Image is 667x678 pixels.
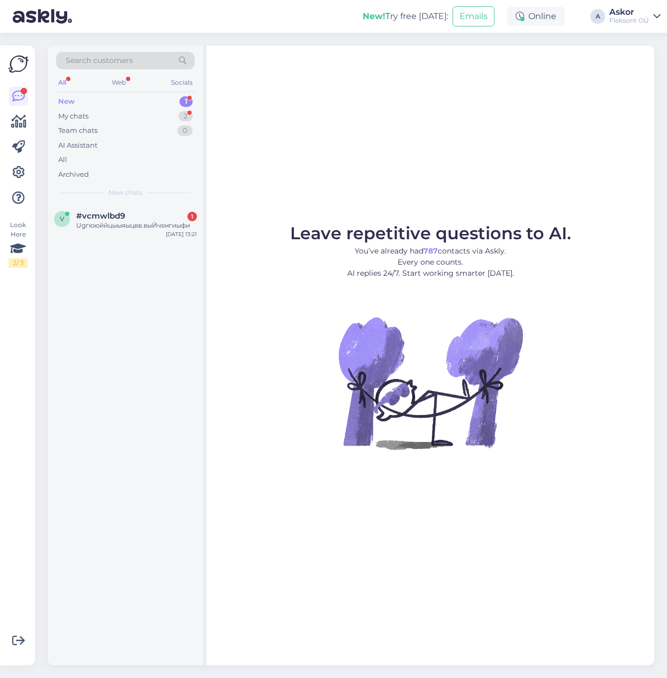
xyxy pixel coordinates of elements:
[179,96,193,107] div: 1
[166,230,197,238] div: [DATE] 13:21
[453,6,494,26] button: Emails
[609,8,649,16] div: Askor
[58,111,88,122] div: My chats
[58,125,97,136] div: Team chats
[423,246,438,256] b: 787
[60,215,64,223] span: v
[58,140,97,151] div: AI Assistant
[110,76,128,89] div: Web
[8,220,28,268] div: Look Here
[169,76,195,89] div: Socials
[590,9,605,24] div: A
[8,258,28,268] div: 2 / 3
[609,8,661,25] a: AskorFleksont OÜ
[290,223,571,243] span: Leave repetitive questions to AI.
[76,211,125,221] span: #vcmwlbd9
[177,125,193,136] div: 0
[56,76,68,89] div: All
[109,188,142,197] span: New chats
[335,287,526,478] img: No Chat active
[290,246,571,279] p: You’ve already had contacts via Askly. Every one counts. AI replies 24/7. Start working smarter [...
[66,55,133,66] span: Search customers
[8,54,29,74] img: Askly Logo
[507,7,565,26] div: Online
[178,111,193,122] div: 2
[58,155,67,165] div: All
[58,169,89,180] div: Archived
[58,96,75,107] div: New
[76,221,197,230] div: Ugгююййцыыяыцвв.выЙчsмгиыфи
[363,11,385,21] b: New!
[187,212,197,221] div: 1
[363,10,448,23] div: Try free [DATE]:
[609,16,649,25] div: Fleksont OÜ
